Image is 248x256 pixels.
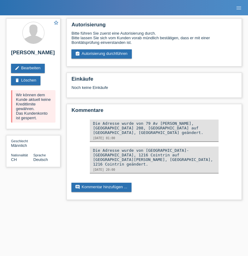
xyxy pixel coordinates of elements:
[233,6,245,10] a: menu
[11,157,17,162] span: Schweiz
[11,90,55,123] div: Wir können dem Kunde aktuell keine Kreditlimite gewähren. Das Kundenkonto ist gesperrt.
[71,22,237,31] h2: Autorisierung
[93,168,216,171] div: [DATE] 20:00
[11,64,45,73] a: editBearbeiten
[33,153,46,157] span: Sprache
[15,66,20,71] i: edit
[236,5,242,11] i: menu
[53,20,59,25] i: star_border
[11,139,28,143] span: Geschlecht
[33,157,48,162] span: Deutsch
[71,107,237,117] h2: Kommentare
[15,78,20,83] i: delete
[11,50,55,59] h2: [PERSON_NAME]
[11,153,28,157] span: Nationalität
[11,76,40,85] a: deleteLöschen
[71,183,132,192] a: commentKommentar hinzufügen ...
[71,85,237,94] div: Noch keine Einkäufe
[71,31,237,45] div: Bitte führen Sie zuerst eine Autorisierung durch. Bitte lassen Sie sich vom Kunden vorab mündlich...
[93,136,216,140] div: [DATE] 01:00
[93,148,216,166] div: Die Adresse wurde von [GEOGRAPHIC_DATA]-[GEOGRAPHIC_DATA], 1216 Cointrin auf [GEOGRAPHIC_DATA][PE...
[53,20,59,26] a: star_border
[11,139,33,148] div: Männlich
[75,185,80,189] i: comment
[93,121,216,135] div: Die Adresse wurde von 79 Av [PERSON_NAME], [GEOGRAPHIC_DATA] 208, [GEOGRAPHIC_DATA] auf [GEOGRAPH...
[71,49,132,59] a: assignment_turned_inAutorisierung durchführen
[75,51,80,56] i: assignment_turned_in
[71,76,237,85] h2: Einkäufe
